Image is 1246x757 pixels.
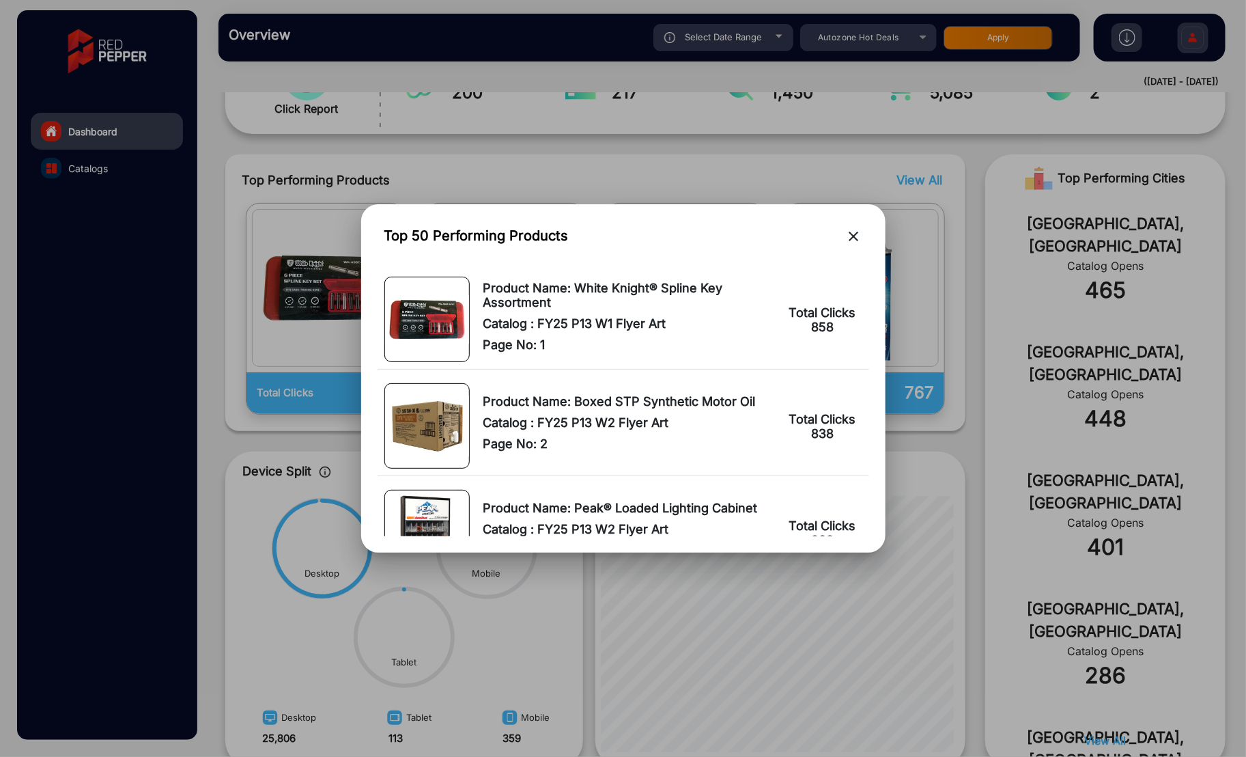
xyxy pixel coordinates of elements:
h3: Top 50 Performing Products [384,228,569,244]
img: Product Image [385,396,469,456]
span: Catalog : FY25 P13 W2 Flyer Art [483,522,773,536]
span: Page No: 1 [483,338,774,352]
span: Product Name: Peak® Loaded Lighting Cabinet [483,501,773,515]
span: Catalog : FY25 P13 W1 Flyer Art [483,316,774,331]
span: Product Name: Boxed STP Synthetic Motor Oil [483,394,773,409]
mat-icon: close [846,228,862,245]
span: Page No: 2 [483,437,773,451]
span: Total Clicks [789,412,856,426]
span: Total Clicks [789,305,856,320]
span: 858 [811,320,834,334]
span: 838 [811,426,834,441]
span: Catalog : FY25 P13 W2 Flyer Art [483,415,773,430]
span: 808 [811,533,834,547]
img: Product Image [396,491,457,575]
span: Product Name: White Knight® Spline Key Assortment [483,281,774,309]
span: Total Clicks [789,519,855,533]
img: Product Image [385,295,469,344]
